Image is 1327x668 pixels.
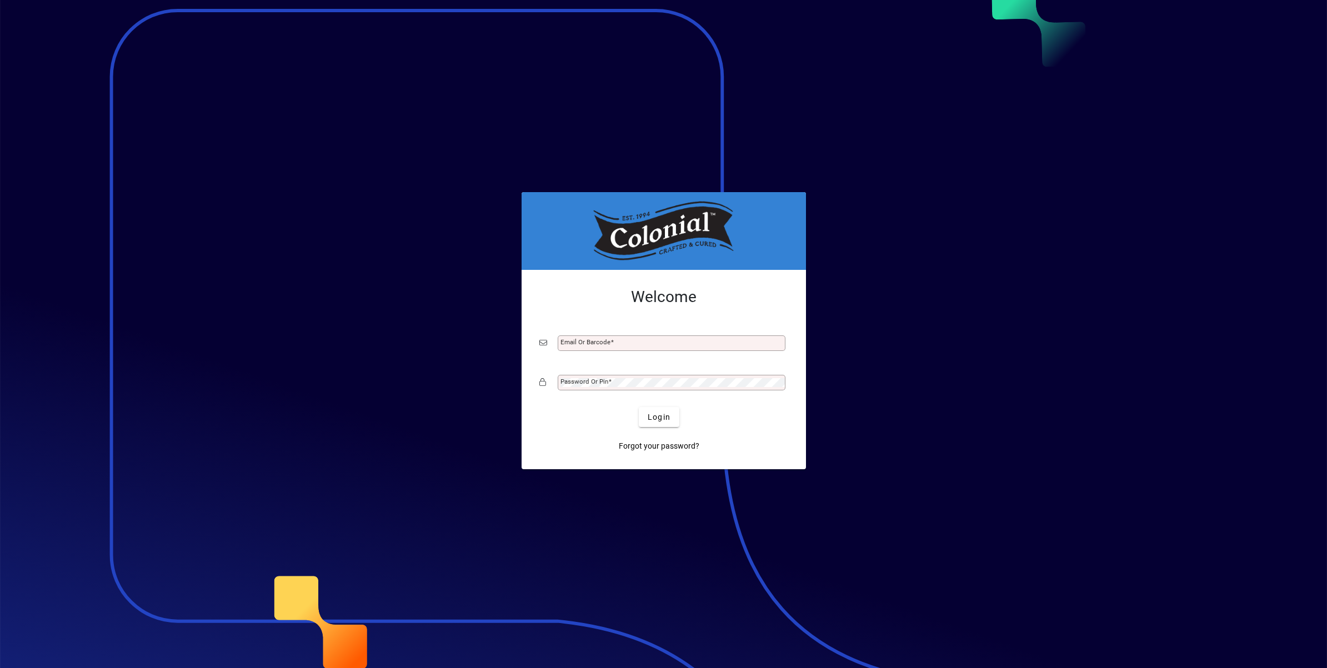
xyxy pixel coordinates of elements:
mat-label: Password or Pin [560,378,608,385]
a: Forgot your password? [614,436,704,456]
mat-label: Email or Barcode [560,338,610,346]
span: Login [648,411,670,423]
h2: Welcome [539,288,788,307]
span: Forgot your password? [619,440,699,452]
button: Login [639,407,679,427]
